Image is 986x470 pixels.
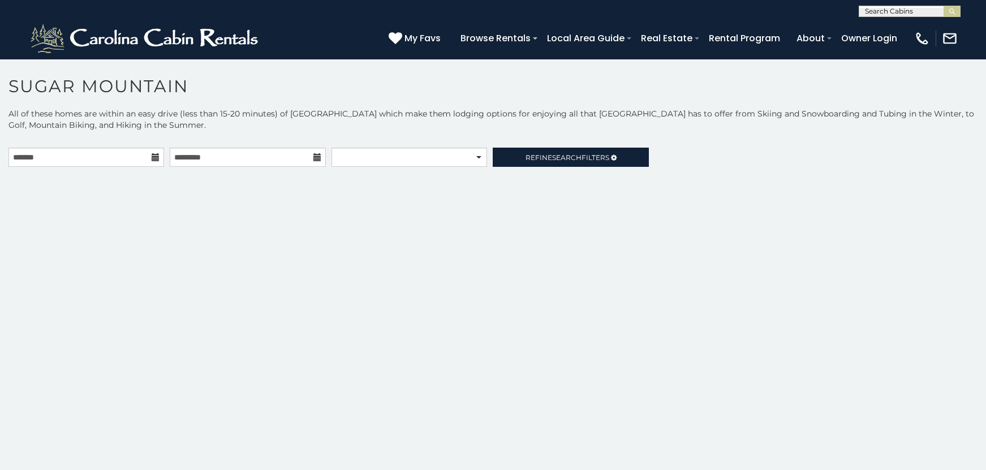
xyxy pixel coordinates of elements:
a: Rental Program [703,28,786,48]
a: Real Estate [635,28,698,48]
a: Owner Login [836,28,903,48]
img: mail-regular-white.png [942,31,958,46]
img: White-1-2.png [28,21,263,55]
a: RefineSearchFilters [493,148,648,167]
span: Refine Filters [526,153,609,162]
a: Browse Rentals [455,28,536,48]
a: My Favs [389,31,444,46]
a: About [791,28,830,48]
a: Local Area Guide [541,28,630,48]
span: My Favs [404,31,441,45]
img: phone-regular-white.png [914,31,930,46]
span: Search [552,153,582,162]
